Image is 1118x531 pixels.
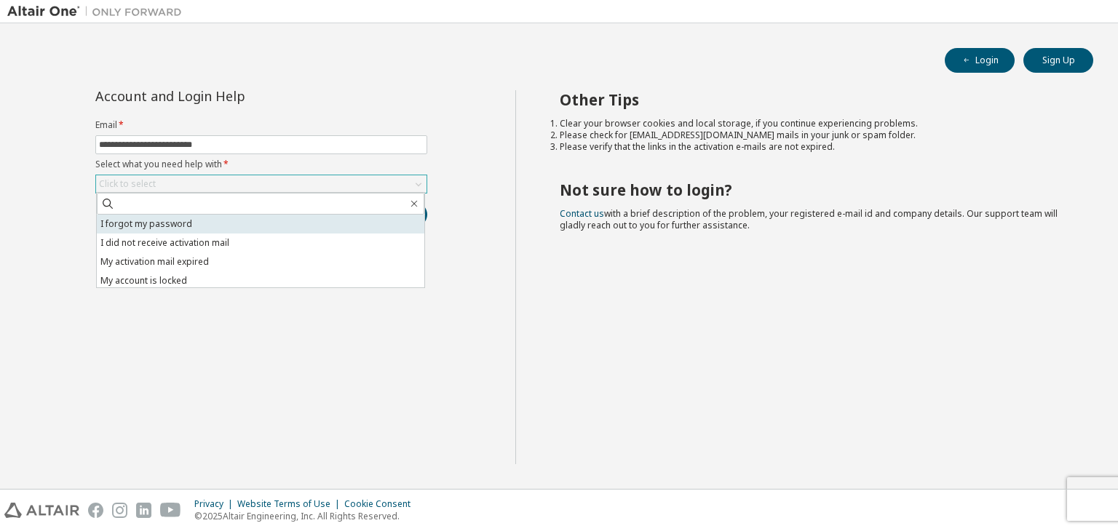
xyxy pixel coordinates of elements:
[95,119,427,131] label: Email
[136,503,151,518] img: linkedin.svg
[237,498,344,510] div: Website Terms of Use
[99,178,156,190] div: Click to select
[194,510,419,522] p: © 2025 Altair Engineering, Inc. All Rights Reserved.
[160,503,181,518] img: youtube.svg
[560,207,1058,231] span: with a brief description of the problem, your registered e-mail id and company details. Our suppo...
[1023,48,1093,73] button: Sign Up
[560,207,604,220] a: Contact us
[344,498,419,510] div: Cookie Consent
[560,90,1068,109] h2: Other Tips
[560,118,1068,129] li: Clear your browser cookies and local storage, if you continue experiencing problems.
[560,141,1068,153] li: Please verify that the links in the activation e-mails are not expired.
[95,159,427,170] label: Select what you need help with
[4,503,79,518] img: altair_logo.svg
[88,503,103,518] img: facebook.svg
[96,175,427,193] div: Click to select
[194,498,237,510] div: Privacy
[97,215,424,233] li: I forgot my password
[7,4,189,19] img: Altair One
[560,129,1068,141] li: Please check for [EMAIL_ADDRESS][DOMAIN_NAME] mails in your junk or spam folder.
[945,48,1015,73] button: Login
[560,180,1068,199] h2: Not sure how to login?
[112,503,127,518] img: instagram.svg
[95,90,361,102] div: Account and Login Help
